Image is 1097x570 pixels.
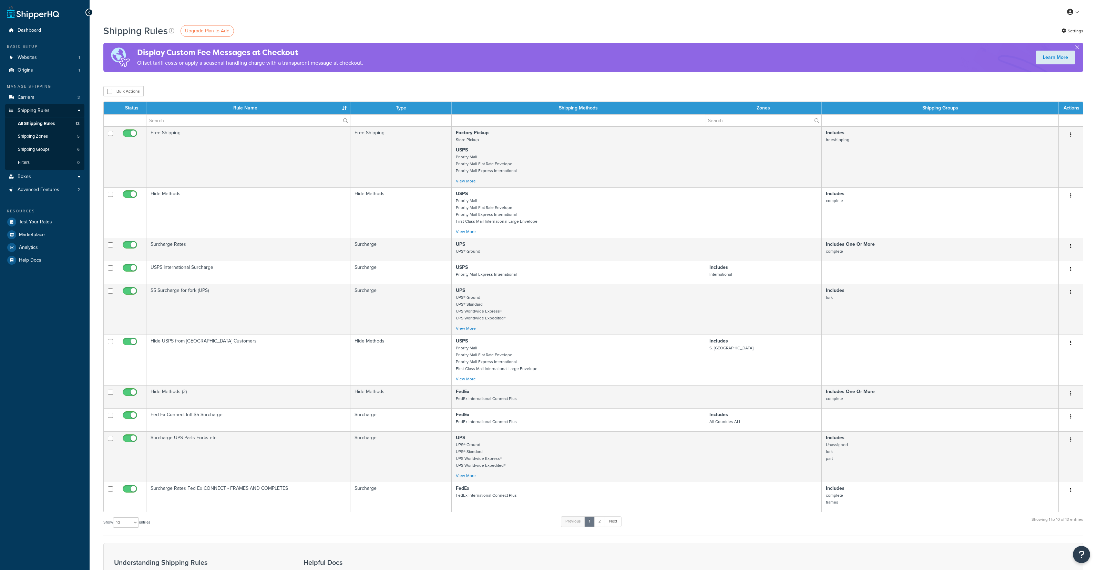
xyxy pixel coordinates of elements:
[146,284,350,335] td: $5 Surcharge for fork (UPS)
[146,385,350,408] td: Hide Methods (2)
[456,178,476,184] a: View More
[826,442,848,462] small: Unassigned fork part
[456,388,469,395] strong: FedEx
[456,419,517,425] small: FedEx International Connect Plus
[146,482,350,512] td: Surcharge Rates Fed Ex CONNECT - FRAMES AND COMPLETES
[18,121,55,127] span: All Shipping Rules
[1036,51,1075,64] a: Learn More
[78,95,80,101] span: 3
[5,84,84,89] div: Manage Shipping
[77,134,80,139] span: 5
[5,104,84,170] li: Shipping Rules
[5,91,84,104] a: Carriers 3
[456,241,465,248] strong: UPS
[5,156,84,169] li: Filters
[826,137,849,143] small: freeshipping
[605,516,622,527] a: Next
[1059,102,1083,114] th: Actions
[113,517,139,528] select: Showentries
[5,183,84,196] a: Advanced Features 2
[456,271,517,277] small: Priority Mail Express International
[350,431,451,482] td: Surcharge
[826,190,844,197] strong: Includes
[146,431,350,482] td: Surcharge UPS Parts Forks etc
[146,187,350,238] td: Hide Methods
[826,248,843,254] small: complete
[103,517,150,528] label: Show entries
[7,5,59,19] a: ShipperHQ Home
[5,229,84,241] a: Marketplace
[117,102,146,114] th: Status
[350,102,451,114] th: Type
[709,345,753,351] small: S. [GEOGRAPHIC_DATA]
[18,134,48,139] span: Shipping Zones
[19,257,41,263] span: Help Docs
[709,411,728,418] strong: Includes
[705,115,822,126] input: Search
[1032,516,1083,530] div: Showing 1 to 10 of 13 entries
[705,102,822,114] th: Zones
[456,294,506,321] small: UPS® Ground UPS® Standard UPS Worldwide Express® UPS Worldwide Expedited®
[137,58,363,68] p: Offset tariff costs or apply a seasonal handling charge with a transparent message at checkout.
[826,485,844,492] strong: Includes
[146,408,350,431] td: Fed Ex Connect Intl $5 Surcharge
[350,238,451,261] td: Surcharge
[5,156,84,169] a: Filters 0
[146,261,350,284] td: USPS International Surcharge
[826,492,843,505] small: complete frames
[1073,546,1090,563] button: Open Resource Center
[350,482,451,512] td: Surcharge
[5,44,84,50] div: Basic Setup
[75,121,80,127] span: 13
[5,254,84,266] a: Help Docs
[456,137,479,143] small: Store Pickup
[5,24,84,37] a: Dashboard
[5,130,84,143] li: Shipping Zones
[456,411,469,418] strong: FedEx
[456,442,506,468] small: UPS® Ground UPS® Standard UPS Worldwide Express® UPS Worldwide Expedited®
[5,117,84,130] a: All Shipping Rules 13
[5,91,84,104] li: Carriers
[350,126,451,187] td: Free Shipping
[5,143,84,156] a: Shipping Groups 6
[18,55,37,61] span: Websites
[146,126,350,187] td: Free Shipping
[456,325,476,331] a: View More
[77,160,80,166] span: 0
[350,335,451,385] td: Hide Methods
[79,55,80,61] span: 1
[5,216,84,228] a: Test Your Rates
[350,385,451,408] td: Hide Methods
[18,108,50,114] span: Shipping Rules
[5,117,84,130] li: All Shipping Rules
[5,170,84,183] a: Boxes
[5,130,84,143] a: Shipping Zones 5
[456,264,468,271] strong: USPS
[350,408,451,431] td: Surcharge
[19,219,52,225] span: Test Your Rates
[18,67,33,73] span: Origins
[5,143,84,156] li: Shipping Groups
[103,86,144,96] button: Bulk Actions
[18,28,41,33] span: Dashboard
[185,27,229,34] span: Upgrade Plan to Add
[456,434,465,441] strong: UPS
[146,115,350,126] input: Search
[5,64,84,77] a: Origins 1
[5,208,84,214] div: Resources
[456,485,469,492] strong: FedEx
[350,261,451,284] td: Surcharge
[709,264,728,271] strong: Includes
[114,559,286,566] h3: Understanding Shipping Rules
[456,229,476,235] a: View More
[18,174,31,180] span: Boxes
[146,238,350,261] td: Surcharge Rates
[456,395,517,402] small: FedEx International Connect Plus
[350,284,451,335] td: Surcharge
[456,345,537,372] small: Priority Mail Priority Mail Flat Rate Envelope Priority Mail Express International First-Class Ma...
